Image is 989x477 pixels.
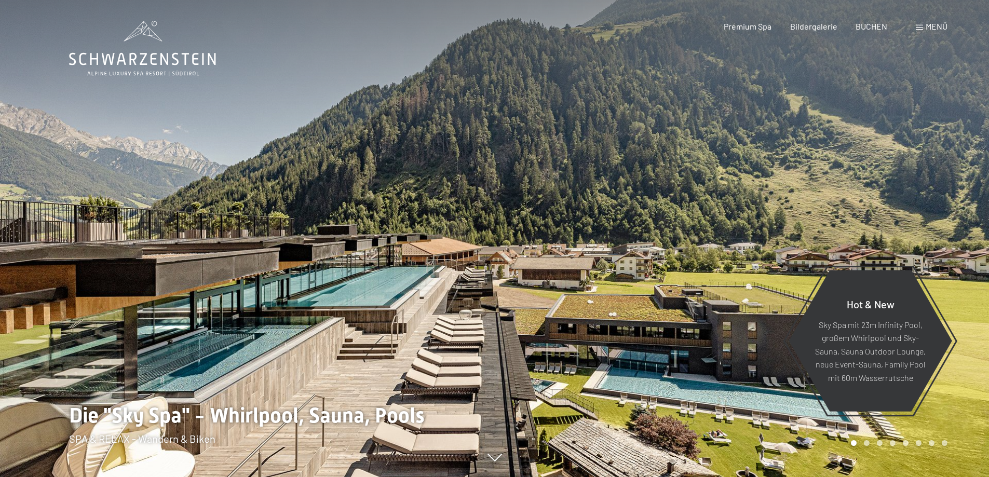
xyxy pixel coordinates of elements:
a: BUCHEN [856,21,887,31]
div: Carousel Page 4 [890,440,896,446]
div: Carousel Page 1 (Current Slide) [851,440,857,446]
a: Hot & New Sky Spa mit 23m Infinity Pool, großem Whirlpool und Sky-Sauna, Sauna Outdoor Lounge, ne... [788,269,953,412]
div: Carousel Page 6 [916,440,922,446]
p: Sky Spa mit 23m Infinity Pool, großem Whirlpool und Sky-Sauna, Sauna Outdoor Lounge, neue Event-S... [814,318,927,384]
div: Carousel Page 5 [903,440,909,446]
a: Bildergalerie [790,21,837,31]
div: Carousel Page 2 [864,440,870,446]
span: Menü [926,21,947,31]
div: Carousel Page 3 [877,440,883,446]
a: Premium Spa [724,21,771,31]
div: Carousel Page 7 [929,440,934,446]
div: Carousel Page 8 [942,440,947,446]
div: Carousel Pagination [847,440,947,446]
span: Hot & New [847,297,895,310]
